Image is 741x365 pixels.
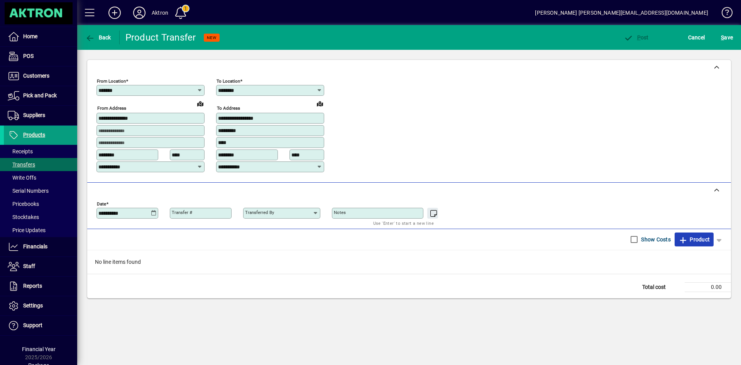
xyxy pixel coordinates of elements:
[23,263,35,269] span: Staff
[4,66,77,86] a: Customers
[688,31,705,44] span: Cancel
[334,210,346,215] mat-label: Notes
[638,282,685,292] td: Total cost
[8,227,46,233] span: Price Updates
[721,34,724,41] span: S
[194,97,206,110] a: View on map
[85,34,111,41] span: Back
[102,6,127,20] button: Add
[4,171,77,184] a: Write Offs
[4,296,77,316] a: Settings
[152,7,168,19] div: Aktron
[245,210,274,215] mat-label: Transferred by
[4,197,77,211] a: Pricebooks
[23,243,47,250] span: Financials
[4,86,77,105] a: Pick and Pack
[4,106,77,125] a: Suppliers
[83,31,113,44] button: Back
[23,53,34,59] span: POS
[719,31,735,44] button: Save
[23,302,43,309] span: Settings
[23,33,37,39] span: Home
[207,35,217,40] span: NEW
[4,145,77,158] a: Receipts
[22,346,56,352] span: Financial Year
[678,233,710,246] span: Product
[675,233,714,246] button: Product
[87,250,731,274] div: No line items found
[686,31,707,44] button: Cancel
[127,6,152,20] button: Profile
[23,73,49,79] span: Customers
[8,188,49,194] span: Serial Numbers
[125,31,196,44] div: Product Transfer
[373,219,434,227] mat-hint: Use 'Enter' to start a new line
[23,283,42,289] span: Reports
[4,224,77,237] a: Price Updates
[23,92,57,98] span: Pick and Pack
[4,316,77,335] a: Support
[8,148,33,154] span: Receipts
[4,47,77,66] a: POS
[685,282,731,292] td: 0.00
[4,211,77,224] a: Stocktakes
[23,112,45,118] span: Suppliers
[23,132,45,138] span: Products
[77,31,120,44] app-page-header-button: Back
[4,257,77,276] a: Staff
[97,78,126,84] mat-label: From location
[217,78,240,84] mat-label: To location
[8,161,35,168] span: Transfers
[172,210,192,215] mat-label: Transfer #
[4,27,77,46] a: Home
[716,2,731,27] a: Knowledge Base
[8,201,39,207] span: Pricebooks
[721,31,733,44] span: ave
[8,175,36,181] span: Write Offs
[4,184,77,197] a: Serial Numbers
[314,97,326,110] a: View on map
[622,31,651,44] button: Post
[535,7,708,19] div: [PERSON_NAME] [PERSON_NAME][EMAIL_ADDRESS][DOMAIN_NAME]
[8,214,39,220] span: Stocktakes
[4,237,77,256] a: Financials
[4,277,77,296] a: Reports
[624,34,649,41] span: ost
[4,158,77,171] a: Transfers
[97,201,106,206] mat-label: Date
[637,34,641,41] span: P
[23,322,42,328] span: Support
[639,236,671,243] label: Show Costs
